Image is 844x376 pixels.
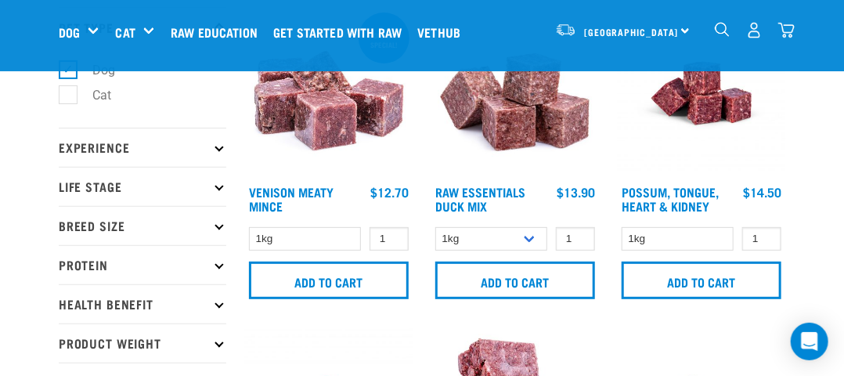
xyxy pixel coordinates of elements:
input: 1 [370,227,409,251]
p: Breed Size [59,206,226,245]
a: Venison Meaty Mince [249,188,334,209]
div: Open Intercom Messenger [791,323,828,360]
a: Vethub [413,1,472,63]
input: 1 [742,227,781,251]
p: Product Weight [59,324,226,363]
span: [GEOGRAPHIC_DATA] [584,29,679,34]
a: Raw Education [167,1,269,63]
p: Protein [59,245,226,284]
p: Health Benefit [59,284,226,324]
div: $12.70 [370,185,409,199]
a: Dog [59,23,80,42]
img: home-icon@2x.png [778,22,795,38]
a: Cat [115,23,135,42]
input: 1 [556,227,595,251]
div: $13.90 [557,185,595,199]
label: Dog [67,60,121,80]
div: $14.50 [743,185,781,199]
p: Life Stage [59,167,226,206]
img: 1117 Venison Meat Mince 01 [245,9,413,177]
input: Add to cart [435,262,595,299]
img: user.png [746,22,763,38]
img: van-moving.png [555,23,576,37]
a: Get started with Raw [269,1,413,63]
input: Add to cart [249,262,409,299]
img: Possum Tongue Heart Kidney 1682 [618,9,785,177]
img: ?1041 RE Lamb Mix 01 [431,9,599,177]
input: Add to cart [622,262,781,299]
img: home-icon-1@2x.png [715,22,730,37]
a: Possum, Tongue, Heart & Kidney [622,188,719,209]
label: Cat [67,85,117,105]
a: Raw Essentials Duck Mix [435,188,525,209]
p: Experience [59,128,226,167]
